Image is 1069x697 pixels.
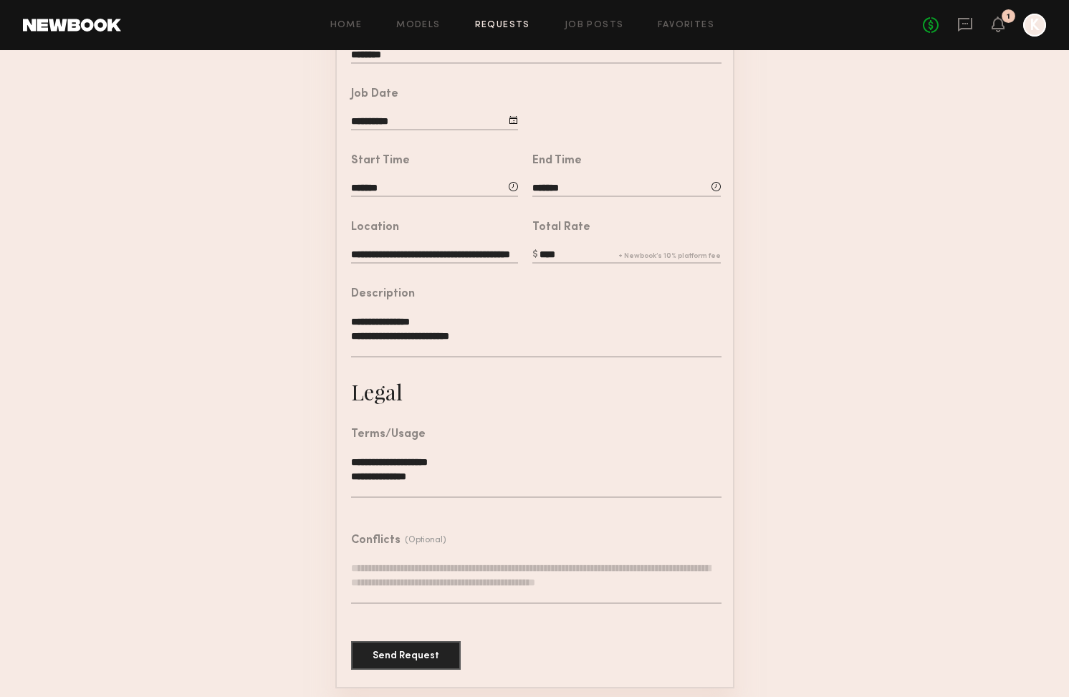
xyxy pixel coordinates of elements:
a: Job Posts [565,21,624,30]
a: Requests [475,21,530,30]
a: K [1023,14,1046,37]
a: Favorites [658,21,714,30]
div: Legal [351,378,403,406]
div: Job Date [351,89,398,100]
div: Terms/Usage [351,429,426,441]
div: Location [351,222,399,234]
a: Home [330,21,363,30]
a: Models [396,21,440,30]
div: Start Time [351,155,410,167]
div: Total Rate [532,222,590,234]
div: Description [351,289,415,300]
button: Send Request [351,641,461,670]
div: End Time [532,155,582,167]
div: 1 [1007,13,1010,21]
div: Conflicts [351,535,401,547]
div: (Optional) [405,535,446,545]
